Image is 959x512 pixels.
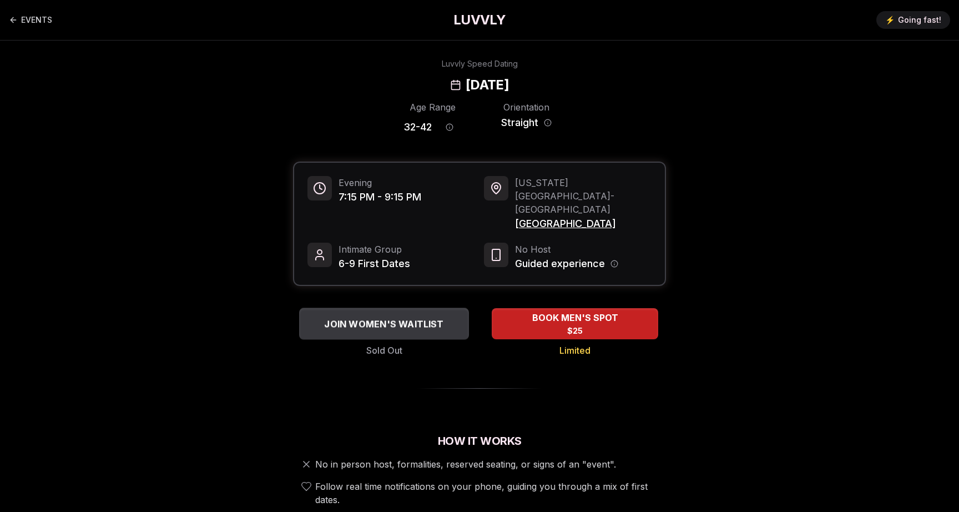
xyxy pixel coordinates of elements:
[366,344,402,357] span: Sold Out
[492,308,658,339] button: BOOK MEN'S SPOT - Limited
[466,76,509,94] h2: [DATE]
[437,115,462,139] button: Age range information
[453,11,506,29] a: LUVVLY
[885,14,895,26] span: ⚡️
[515,243,618,256] span: No Host
[403,101,462,114] div: Age Range
[898,14,941,26] span: Going fast!
[315,458,616,471] span: No in person host, formalities, reserved seating, or signs of an "event".
[567,325,583,337] span: $25
[515,256,605,272] span: Guided experience
[339,189,421,205] span: 7:15 PM - 9:15 PM
[501,115,538,130] span: Straight
[515,176,652,216] span: [US_STATE][GEOGRAPHIC_DATA] - [GEOGRAPHIC_DATA]
[497,101,556,114] div: Orientation
[315,480,662,506] span: Follow real time notifications on your phone, guiding you through a mix of first dates.
[442,58,518,69] div: Luvvly Speed Dating
[515,216,652,232] span: [GEOGRAPHIC_DATA]
[339,243,410,256] span: Intimate Group
[544,119,552,127] button: Orientation information
[530,311,620,324] span: BOOK MEN'S SPOT
[9,9,52,31] a: Back to events
[299,308,469,339] button: JOIN WOMEN'S WAITLIST - Sold Out
[403,119,432,135] span: 32 - 42
[610,260,618,268] button: Host information
[322,317,446,330] span: JOIN WOMEN'S WAITLIST
[339,256,410,272] span: 6-9 First Dates
[293,433,666,449] h2: How It Works
[559,344,590,357] span: Limited
[339,176,421,189] span: Evening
